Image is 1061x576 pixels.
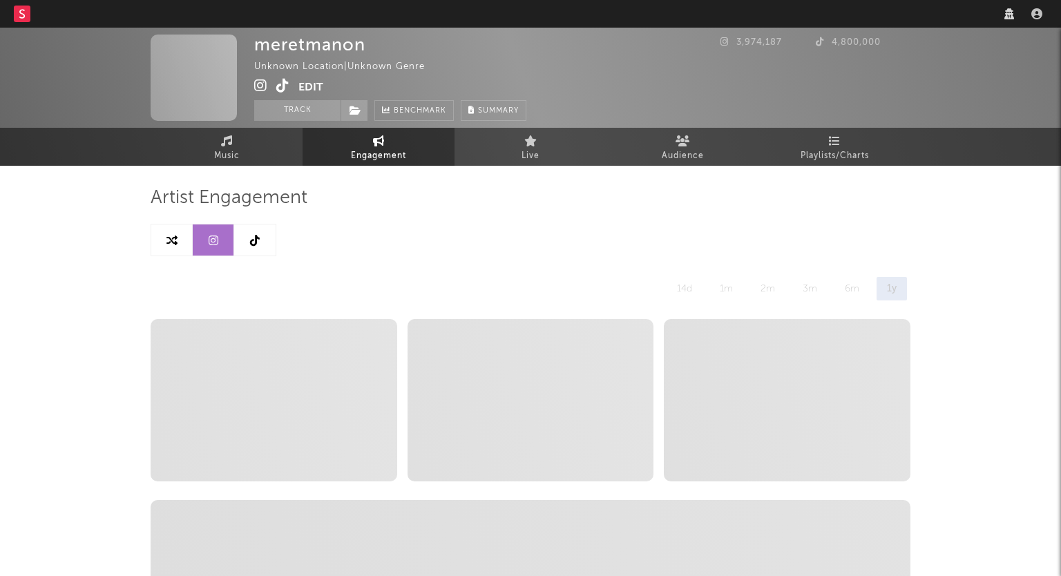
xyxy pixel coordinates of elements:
[792,277,828,300] div: 3m
[455,128,606,166] a: Live
[834,277,870,300] div: 6m
[374,100,454,121] a: Benchmark
[254,100,341,121] button: Track
[394,103,446,119] span: Benchmark
[214,148,240,164] span: Music
[254,59,457,75] div: Unknown Location | Unknown Genre
[667,277,702,300] div: 14d
[522,148,539,164] span: Live
[151,128,303,166] a: Music
[351,148,406,164] span: Engagement
[709,277,743,300] div: 1m
[801,148,869,164] span: Playlists/Charts
[758,128,910,166] a: Playlists/Charts
[720,38,782,47] span: 3,974,187
[298,79,323,96] button: Edit
[303,128,455,166] a: Engagement
[151,190,307,207] span: Artist Engagement
[461,100,526,121] button: Summary
[750,277,785,300] div: 2m
[606,128,758,166] a: Audience
[254,35,365,55] div: meretmanon
[816,38,881,47] span: 4,800,000
[478,107,519,115] span: Summary
[662,148,704,164] span: Audience
[877,277,907,300] div: 1y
